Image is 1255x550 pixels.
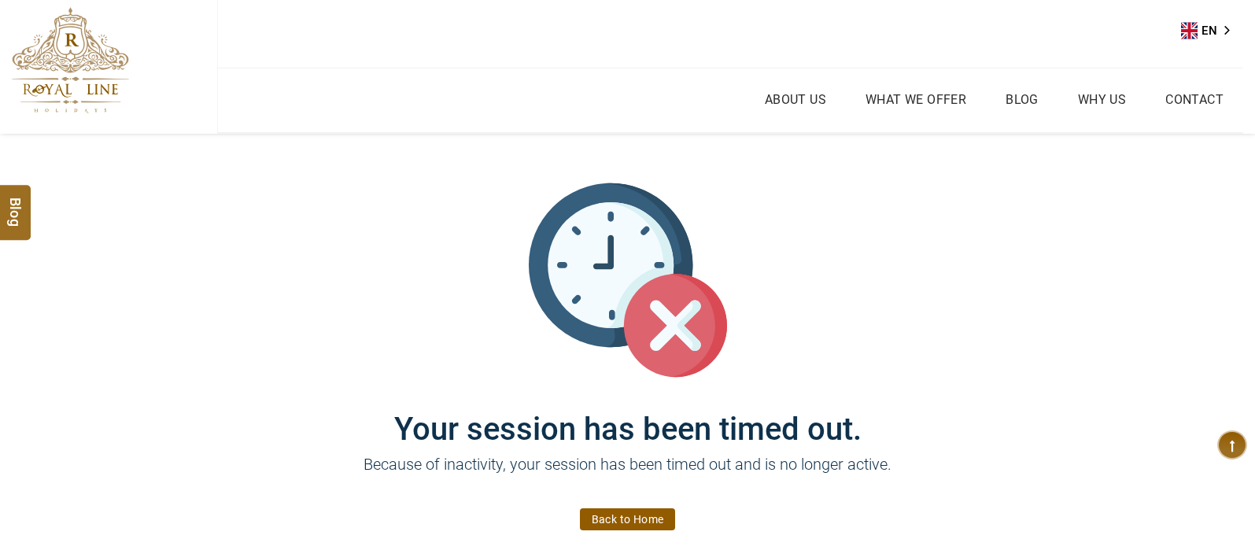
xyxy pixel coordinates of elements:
a: EN [1181,19,1241,42]
a: Blog [1002,88,1043,111]
a: About Us [761,88,830,111]
div: Language [1181,19,1241,42]
p: Because of inactivity, your session has been timed out and is no longer active. [156,452,1100,500]
a: Contact [1161,88,1227,111]
aside: Language selected: English [1181,19,1241,42]
img: session_time_out.svg [529,181,727,379]
img: The Royal Line Holidays [12,7,129,113]
a: What we Offer [862,88,970,111]
span: Blog [6,197,26,210]
h1: Your session has been timed out. [156,379,1100,448]
a: Back to Home [580,508,676,530]
a: Why Us [1074,88,1130,111]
